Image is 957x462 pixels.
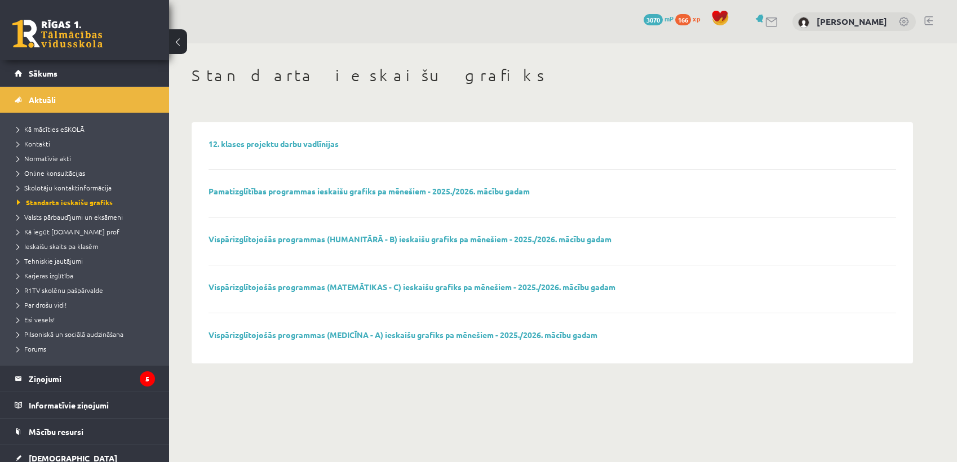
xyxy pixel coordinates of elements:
[192,66,913,85] h1: Standarta ieskaišu grafiks
[17,183,112,192] span: Skolotāju kontaktinformācija
[15,419,155,445] a: Mācību resursi
[15,87,155,113] a: Aktuāli
[17,183,158,193] a: Skolotāju kontaktinformācija
[29,95,56,105] span: Aktuāli
[29,366,155,392] legend: Ziņojumi
[17,139,50,148] span: Kontakti
[644,14,674,23] a: 3070 mP
[798,17,809,28] img: Ieva Bringina
[15,392,155,418] a: Informatīvie ziņojumi
[29,68,57,78] span: Sākums
[209,282,615,292] a: Vispārizglītojošās programmas (MATEMĀTIKAS - C) ieskaišu grafiks pa mēnešiem - 2025./2026. mācību...
[644,14,663,25] span: 3070
[17,242,98,251] span: Ieskaišu skaits pa klasēm
[17,271,73,280] span: Karjeras izglītība
[17,241,158,251] a: Ieskaišu skaits pa klasēm
[29,427,83,437] span: Mācību resursi
[209,186,530,196] a: Pamatizglītības programmas ieskaišu grafiks pa mēnešiem - 2025./2026. mācību gadam
[17,212,158,222] a: Valsts pārbaudījumi un eksāmeni
[209,234,612,244] a: Vispārizglītojošās programmas (HUMANITĀRĀ - B) ieskaišu grafiks pa mēnešiem - 2025./2026. mācību ...
[17,226,158,237] a: Kā iegūt [DOMAIN_NAME] prof
[17,168,158,178] a: Online konsultācijas
[17,197,158,207] a: Standarta ieskaišu grafiks
[17,330,123,339] span: Pilsoniskā un sociālā audzināšana
[17,344,158,354] a: Forums
[140,371,155,387] i: 5
[17,314,158,325] a: Esi vesels!
[17,300,67,309] span: Par drošu vidi!
[17,344,46,353] span: Forums
[17,125,85,134] span: Kā mācīties eSKOLĀ
[675,14,691,25] span: 166
[17,315,55,324] span: Esi vesels!
[17,212,123,221] span: Valsts pārbaudījumi un eksāmeni
[17,168,85,177] span: Online konsultācijas
[17,227,119,236] span: Kā iegūt [DOMAIN_NAME] prof
[17,329,158,339] a: Pilsoniskā un sociālā audzināšana
[15,60,155,86] a: Sākums
[17,256,83,265] span: Tehniskie jautājumi
[17,139,158,149] a: Kontakti
[675,14,706,23] a: 166 xp
[209,139,339,149] a: 12. klases projektu darbu vadlīnijas
[17,154,71,163] span: Normatīvie akti
[209,330,597,340] a: Vispārizglītojošās programmas (MEDICĪNA - A) ieskaišu grafiks pa mēnešiem - 2025./2026. mācību gadam
[17,300,158,310] a: Par drošu vidi!
[17,270,158,281] a: Karjeras izglītība
[15,366,155,392] a: Ziņojumi5
[17,153,158,163] a: Normatīvie akti
[17,198,113,207] span: Standarta ieskaišu grafiks
[693,14,700,23] span: xp
[664,14,674,23] span: mP
[12,20,103,48] a: Rīgas 1. Tālmācības vidusskola
[17,285,158,295] a: R1TV skolēnu pašpārvalde
[17,124,158,134] a: Kā mācīties eSKOLĀ
[17,286,103,295] span: R1TV skolēnu pašpārvalde
[17,256,158,266] a: Tehniskie jautājumi
[29,392,155,418] legend: Informatīvie ziņojumi
[817,16,887,27] a: [PERSON_NAME]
